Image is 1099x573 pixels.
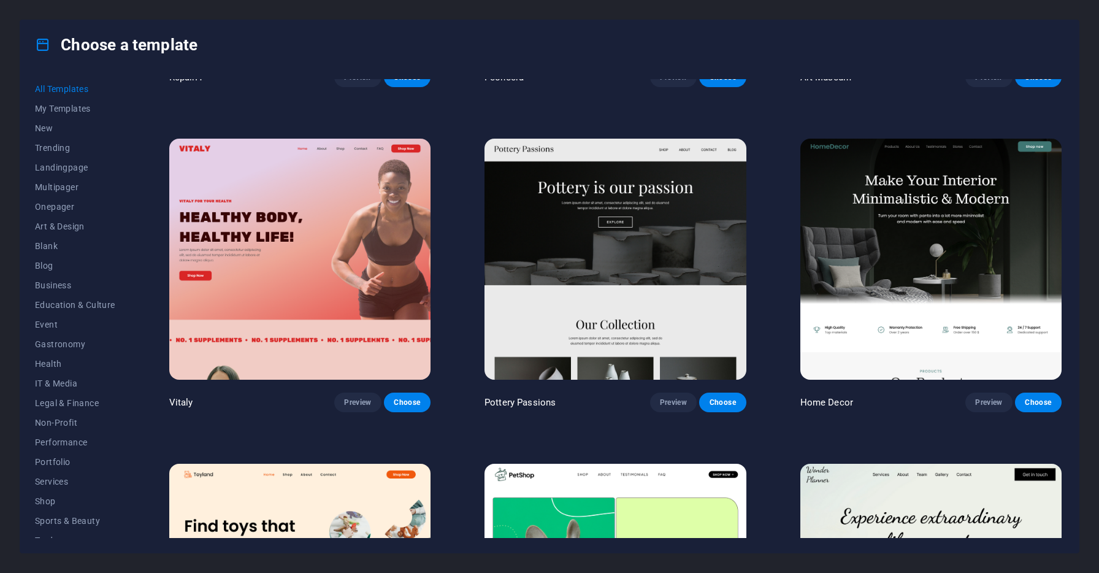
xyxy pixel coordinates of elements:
[169,396,193,409] p: Vitaly
[35,104,115,113] span: My Templates
[35,359,115,369] span: Health
[394,398,421,407] span: Choose
[660,398,687,407] span: Preview
[35,236,115,256] button: Blank
[1015,393,1062,412] button: Choose
[35,339,115,349] span: Gastronomy
[35,413,115,433] button: Non-Profit
[35,280,115,290] span: Business
[35,300,115,310] span: Education & Culture
[35,315,115,334] button: Event
[35,177,115,197] button: Multipager
[650,393,697,412] button: Preview
[35,457,115,467] span: Portfolio
[965,393,1012,412] button: Preview
[344,398,371,407] span: Preview
[35,477,115,486] span: Services
[709,398,736,407] span: Choose
[35,261,115,271] span: Blog
[35,491,115,511] button: Shop
[169,139,431,380] img: Vitaly
[35,123,115,133] span: New
[35,158,115,177] button: Landingpage
[35,35,197,55] h4: Choose a template
[35,516,115,526] span: Sports & Beauty
[35,437,115,447] span: Performance
[35,320,115,329] span: Event
[35,197,115,217] button: Onepager
[35,334,115,354] button: Gastronomy
[35,393,115,413] button: Legal & Finance
[35,472,115,491] button: Services
[35,99,115,118] button: My Templates
[35,138,115,158] button: Trending
[35,398,115,408] span: Legal & Finance
[35,217,115,236] button: Art & Design
[35,433,115,452] button: Performance
[35,143,115,153] span: Trending
[35,452,115,472] button: Portfolio
[35,256,115,275] button: Blog
[35,379,115,388] span: IT & Media
[35,354,115,374] button: Health
[484,139,746,380] img: Pottery Passions
[35,374,115,393] button: IT & Media
[35,118,115,138] button: New
[699,393,746,412] button: Choose
[35,511,115,531] button: Sports & Beauty
[975,398,1002,407] span: Preview
[484,396,556,409] p: Pottery Passions
[384,393,431,412] button: Choose
[35,182,115,192] span: Multipager
[800,396,853,409] p: Home Decor
[35,84,115,94] span: All Templates
[800,139,1062,380] img: Home Decor
[334,393,381,412] button: Preview
[35,202,115,212] span: Onepager
[35,295,115,315] button: Education & Culture
[1025,398,1052,407] span: Choose
[35,536,115,545] span: Trades
[35,79,115,99] button: All Templates
[35,418,115,428] span: Non-Profit
[35,275,115,295] button: Business
[35,496,115,506] span: Shop
[35,241,115,251] span: Blank
[35,221,115,231] span: Art & Design
[35,531,115,550] button: Trades
[35,163,115,172] span: Landingpage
